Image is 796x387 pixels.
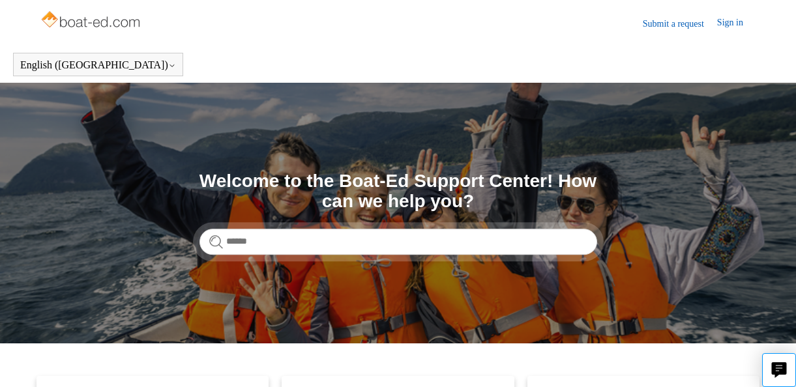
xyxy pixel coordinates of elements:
a: Submit a request [643,17,717,31]
a: Sign in [717,16,756,31]
button: Live chat [762,353,796,387]
button: English ([GEOGRAPHIC_DATA]) [20,59,176,71]
input: Search [199,229,597,255]
h1: Welcome to the Boat-Ed Support Center! How can we help you? [199,171,597,212]
img: Boat-Ed Help Center home page [40,8,143,34]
